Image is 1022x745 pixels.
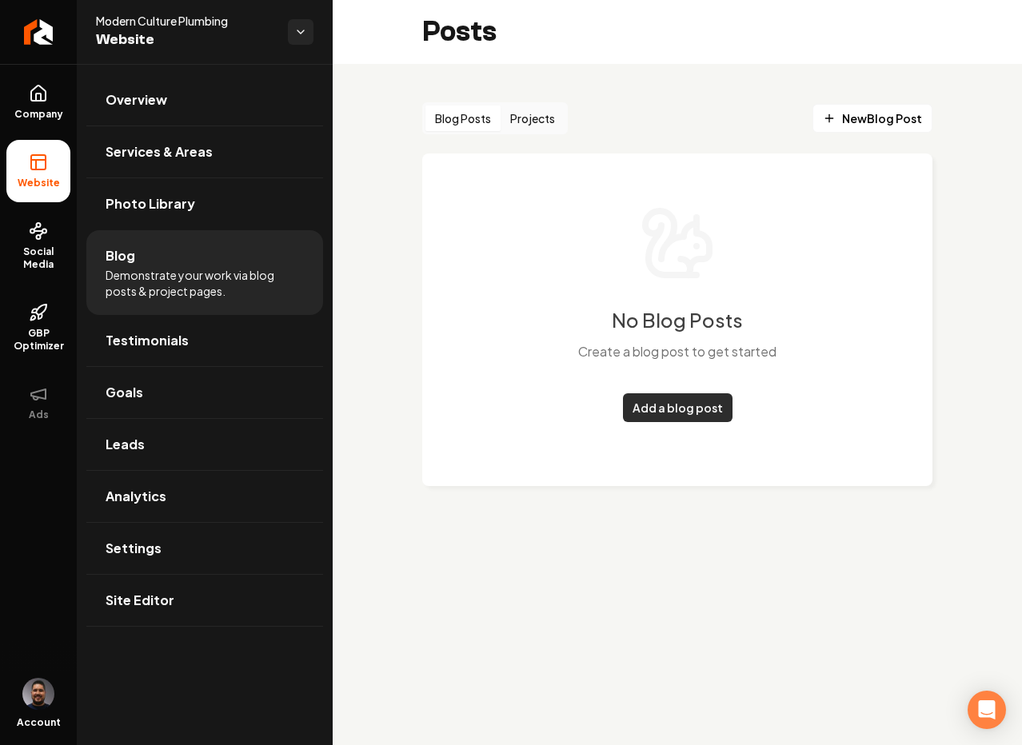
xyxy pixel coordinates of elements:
[425,106,501,131] button: Blog Posts
[501,106,565,131] button: Projects
[578,342,776,361] p: Create a blog post to get started
[106,194,195,213] span: Photo Library
[96,13,275,29] span: Modern Culture Plumbing
[106,267,304,299] span: Demonstrate your work via blog posts & project pages.
[6,372,70,434] button: Ads
[22,678,54,710] button: Open user button
[17,716,61,729] span: Account
[6,290,70,365] a: GBP Optimizer
[106,487,166,506] span: Analytics
[8,108,70,121] span: Company
[86,315,323,366] a: Testimonials
[86,471,323,522] a: Analytics
[968,691,1006,729] div: Open Intercom Messenger
[106,435,145,454] span: Leads
[86,419,323,470] a: Leads
[812,104,932,133] a: NewBlog Post
[86,126,323,177] a: Services & Areas
[612,307,743,333] h3: No Blog Posts
[106,142,213,161] span: Services & Areas
[11,177,66,189] span: Website
[106,90,167,110] span: Overview
[86,523,323,574] a: Settings
[86,178,323,229] a: Photo Library
[86,74,323,125] a: Overview
[106,539,162,558] span: Settings
[22,678,54,710] img: Daniel Humberto Ortega Celis
[86,367,323,418] a: Goals
[106,331,189,350] span: Testimonials
[6,209,70,284] a: Social Media
[24,19,54,45] img: Rebolt Logo
[623,393,733,422] a: Add a blog post
[96,29,275,51] span: Website
[106,591,174,610] span: Site Editor
[6,327,70,353] span: GBP Optimizer
[6,71,70,133] a: Company
[22,408,55,421] span: Ads
[422,16,497,48] h2: Posts
[823,110,922,127] span: New Blog Post
[6,245,70,271] span: Social Media
[86,575,323,626] a: Site Editor
[106,383,143,402] span: Goals
[106,246,135,265] span: Blog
